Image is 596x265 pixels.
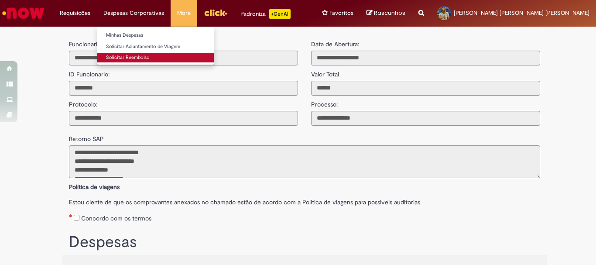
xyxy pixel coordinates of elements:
b: Política de viagens [69,183,120,191]
label: Protocolo: [69,96,97,109]
label: Processo: [311,96,338,109]
h1: Despesas [69,234,540,251]
label: Valor Total [311,65,339,79]
label: Data de Abertura: [311,40,359,48]
span: Despesas Corporativas [103,9,164,17]
span: Requisições [60,9,90,17]
ul: Despesas Corporativas [97,26,214,65]
span: Rascunhos [374,9,405,17]
span: Favoritos [329,9,353,17]
span: More [177,9,191,17]
a: Solicitar Adiantamento de Viagem [97,42,214,52]
a: Rascunhos [367,9,405,17]
img: click_logo_yellow_360x200.png [204,6,227,19]
label: Concordo com os termos [81,214,151,223]
label: Retorno SAP [69,130,104,143]
label: ID Funcionario: [69,65,110,79]
a: Solicitar Reembolso [97,53,214,62]
label: Funcionario: [69,40,102,48]
span: [PERSON_NAME] [PERSON_NAME] [PERSON_NAME] [454,9,589,17]
img: ServiceNow [1,4,46,22]
div: Padroniza [240,9,291,19]
label: Estou ciente de que os comprovantes anexados no chamado estão de acordo com a Politica de viagens... [69,193,540,206]
p: +GenAi [269,9,291,19]
a: Minhas Despesas [97,31,214,40]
